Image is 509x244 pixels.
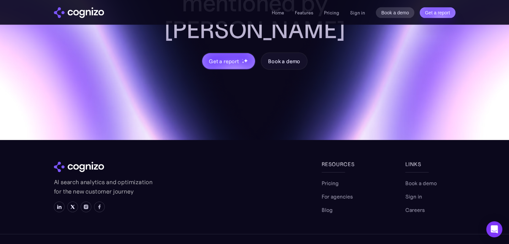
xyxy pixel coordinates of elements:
[405,206,425,214] a: Careers
[54,177,154,196] p: AI search analytics and optimization for the new customer journey
[322,179,339,187] a: Pricing
[57,204,62,210] img: LinkedIn icon
[268,57,300,65] div: Book a demo
[54,162,104,172] img: cognizo logo
[242,61,244,64] img: star
[324,10,339,16] a: Pricing
[322,160,372,168] div: Resources
[420,7,455,18] a: Get a report
[70,204,75,210] img: X icon
[295,10,313,16] a: Features
[405,179,437,187] a: Book a demo
[486,221,502,237] div: Open Intercom Messenger
[272,10,284,16] a: Home
[54,7,104,18] img: cognizo logo
[261,52,308,70] a: Book a demo
[54,7,104,18] a: home
[322,193,353,201] a: For agencies
[201,52,256,70] a: Get a reportstarstarstar
[376,7,414,18] a: Book a demo
[405,193,422,201] a: Sign in
[209,57,239,65] div: Get a report
[405,160,455,168] div: links
[322,206,333,214] a: Blog
[244,58,248,63] img: star
[242,59,243,60] img: star
[350,9,365,17] a: Sign in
